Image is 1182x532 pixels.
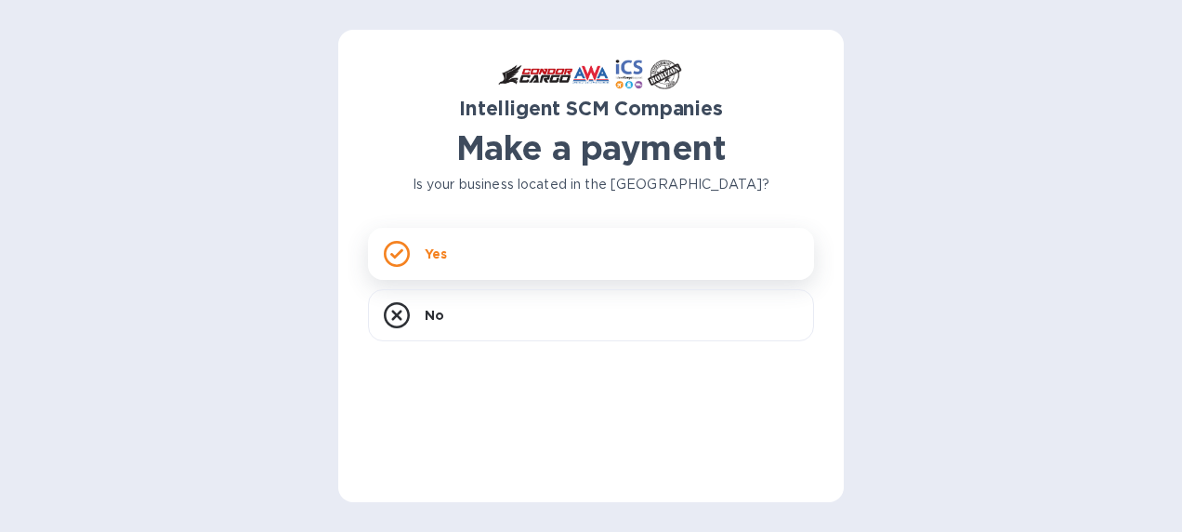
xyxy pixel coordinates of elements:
p: No [425,306,444,325]
p: Yes [425,245,447,263]
p: Is your business located in the [GEOGRAPHIC_DATA]? [368,175,814,194]
h1: Make a payment [368,128,814,167]
b: Intelligent SCM Companies [459,97,723,120]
